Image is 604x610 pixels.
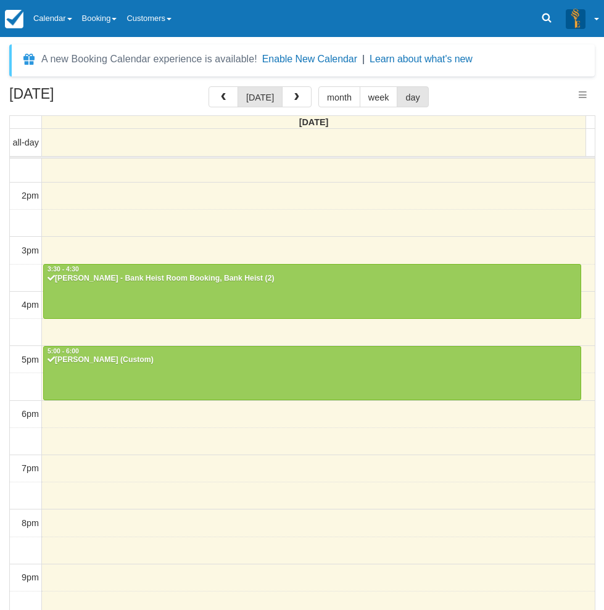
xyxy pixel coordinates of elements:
[48,348,79,355] span: 5:00 - 6:00
[47,274,577,284] div: [PERSON_NAME] - Bank Heist Room Booking, Bank Heist (2)
[22,191,39,200] span: 2pm
[360,86,398,107] button: week
[318,86,360,107] button: month
[370,54,473,64] a: Learn about what's new
[5,10,23,28] img: checkfront-main-nav-mini-logo.png
[262,53,357,65] button: Enable New Calendar
[22,518,39,528] span: 8pm
[566,9,585,28] img: A3
[362,54,365,64] span: |
[238,86,283,107] button: [DATE]
[22,463,39,473] span: 7pm
[397,86,428,107] button: day
[22,245,39,255] span: 3pm
[43,346,581,400] a: 5:00 - 6:00[PERSON_NAME] (Custom)
[13,138,39,147] span: all-day
[43,264,581,318] a: 3:30 - 4:30[PERSON_NAME] - Bank Heist Room Booking, Bank Heist (2)
[47,355,577,365] div: [PERSON_NAME] (Custom)
[48,266,79,273] span: 3:30 - 4:30
[22,409,39,419] span: 6pm
[41,52,257,67] div: A new Booking Calendar experience is available!
[299,117,329,127] span: [DATE]
[22,572,39,582] span: 9pm
[9,86,165,109] h2: [DATE]
[22,300,39,310] span: 4pm
[22,355,39,365] span: 5pm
